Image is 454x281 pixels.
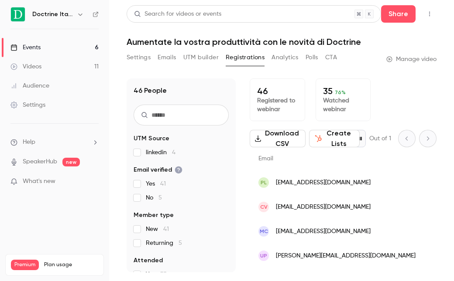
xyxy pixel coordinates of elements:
[306,51,318,64] button: Polls
[257,96,298,114] p: Registered to webinar
[160,271,167,278] span: 35
[10,81,49,90] div: Audience
[146,225,169,234] span: New
[323,86,364,96] p: 35
[10,62,41,71] div: Videos
[23,138,35,147] span: Help
[134,85,167,96] h1: 46 People
[260,203,268,211] span: CV
[183,51,219,64] button: UTM builder
[158,51,176,64] button: Emails
[381,5,416,23] button: Share
[10,43,41,52] div: Events
[146,148,175,157] span: linkedin
[257,86,298,96] p: 46
[323,96,364,114] p: Watched webinar
[10,101,45,109] div: Settings
[146,193,162,202] span: No
[250,130,306,147] button: Download CSV
[261,179,267,186] span: PL
[134,10,221,19] div: Search for videos or events
[146,179,166,188] span: Yes
[127,51,151,64] button: Settings
[260,252,267,260] span: UP
[335,89,346,95] span: 76 %
[127,37,437,47] h1: Aumentate la vostra produttività con le novità di Doctrine
[10,138,99,147] li: help-dropdown-opener
[386,55,437,64] a: Manage video
[258,156,273,162] span: Email
[260,227,268,235] span: MC
[276,178,371,187] span: [EMAIL_ADDRESS][DOMAIN_NAME]
[11,260,39,270] span: Premium
[163,226,169,232] span: 41
[23,177,55,186] span: What's new
[62,158,80,166] span: new
[226,51,265,64] button: Registrations
[146,239,182,247] span: Returning
[272,51,299,64] button: Analytics
[11,7,25,21] img: Doctrine Italia
[276,227,371,236] span: [EMAIL_ADDRESS][DOMAIN_NAME]
[325,51,337,64] button: CTA
[146,270,167,279] span: Yes
[309,130,360,147] button: Create Lists
[369,134,391,143] p: Out of 1
[158,195,162,201] span: 5
[179,240,182,246] span: 5
[88,178,99,186] iframe: Noticeable Trigger
[134,166,182,174] span: Email verified
[134,211,174,220] span: Member type
[276,251,416,261] span: [PERSON_NAME][EMAIL_ADDRESS][DOMAIN_NAME]
[276,203,371,212] span: [EMAIL_ADDRESS][DOMAIN_NAME]
[160,181,166,187] span: 41
[44,261,98,268] span: Plan usage
[23,157,57,166] a: SpeakerHub
[134,256,163,265] span: Attended
[172,149,175,156] span: 4
[32,10,73,19] h6: Doctrine Italia
[134,134,169,143] span: UTM Source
